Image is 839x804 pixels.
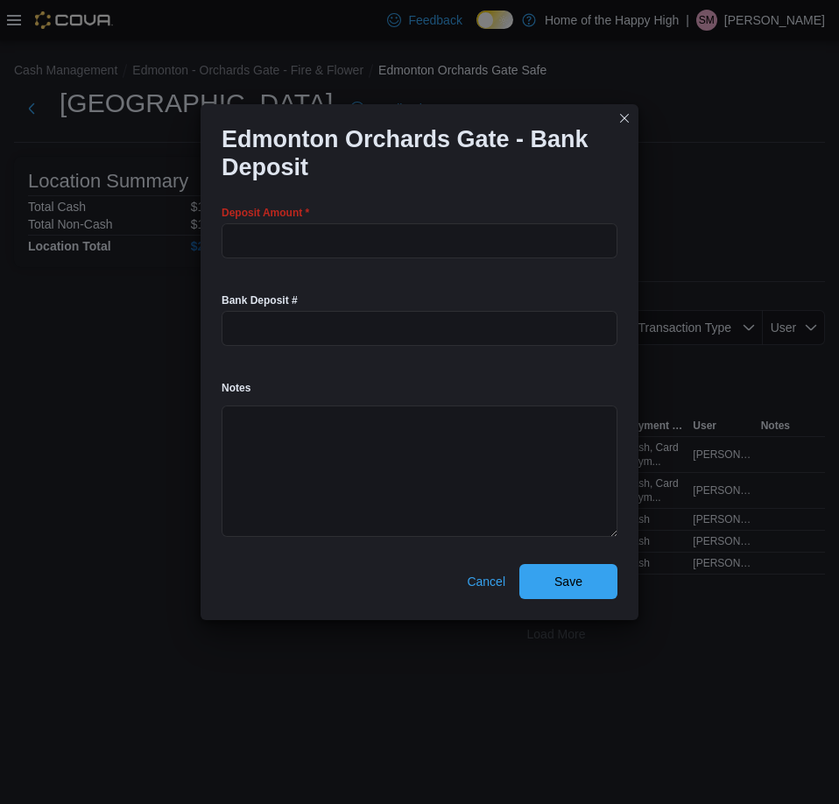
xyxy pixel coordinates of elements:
[519,564,617,599] button: Save
[222,381,250,395] label: Notes
[222,293,298,307] label: Bank Deposit #
[614,108,635,129] button: Closes this modal window
[222,125,603,181] h1: Edmonton Orchards Gate - Bank Deposit
[460,564,512,599] button: Cancel
[467,573,505,590] span: Cancel
[222,206,309,220] label: Deposit Amount *
[554,573,582,590] span: Save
